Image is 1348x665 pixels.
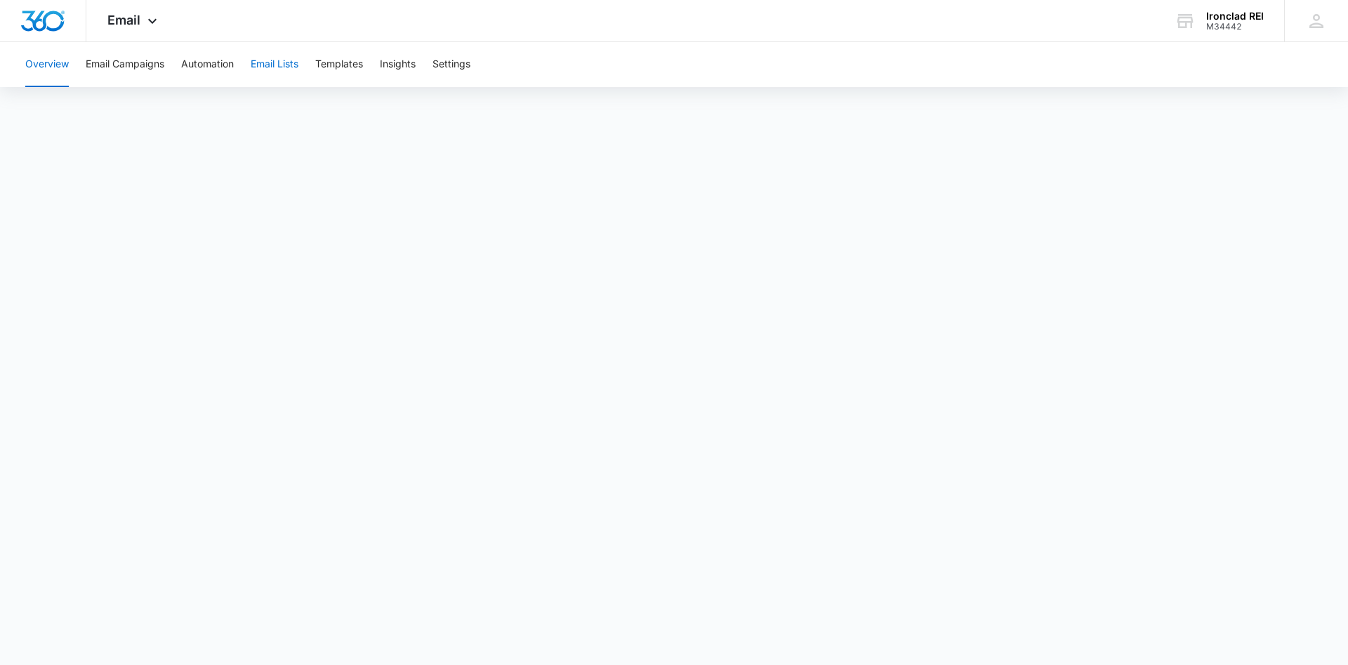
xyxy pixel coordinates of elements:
button: Insights [380,42,416,87]
button: Templates [315,42,363,87]
div: account name [1206,11,1264,22]
button: Overview [25,42,69,87]
button: Automation [181,42,234,87]
div: account id [1206,22,1264,32]
span: Email [107,13,140,27]
button: Email Campaigns [86,42,164,87]
button: Email Lists [251,42,298,87]
button: Settings [432,42,470,87]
